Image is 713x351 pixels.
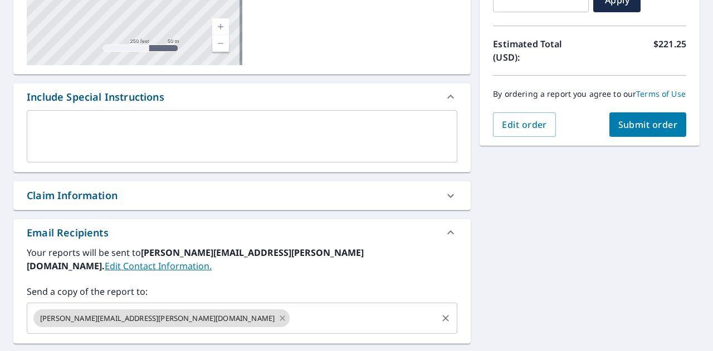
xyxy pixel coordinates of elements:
[27,246,364,272] b: [PERSON_NAME][EMAIL_ADDRESS][PERSON_NAME][DOMAIN_NAME].
[653,37,686,64] p: $221.25
[212,35,229,52] a: Current Level 17, Zoom Out
[212,18,229,35] a: Current Level 17, Zoom In
[618,118,678,131] span: Submit order
[636,88,686,99] a: Terms of Use
[33,309,290,327] div: [PERSON_NAME][EMAIL_ADDRESS][PERSON_NAME][DOMAIN_NAME]
[27,90,164,105] div: Include Special Instructions
[609,112,687,137] button: Submit order
[13,83,471,110] div: Include Special Instructions
[493,112,556,137] button: Edit order
[493,89,686,99] p: By ordering a report you agree to our
[27,285,457,298] label: Send a copy of the report to:
[13,219,471,246] div: Email Recipients
[438,310,453,326] button: Clear
[27,188,118,203] div: Claim Information
[33,313,281,324] span: [PERSON_NAME][EMAIL_ADDRESS][PERSON_NAME][DOMAIN_NAME]
[27,246,457,273] label: Your reports will be sent to
[502,118,547,131] span: Edit order
[493,37,589,64] p: Estimated Total (USD):
[27,225,109,240] div: Email Recipients
[13,181,471,210] div: Claim Information
[105,260,212,272] a: EditContactInfo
